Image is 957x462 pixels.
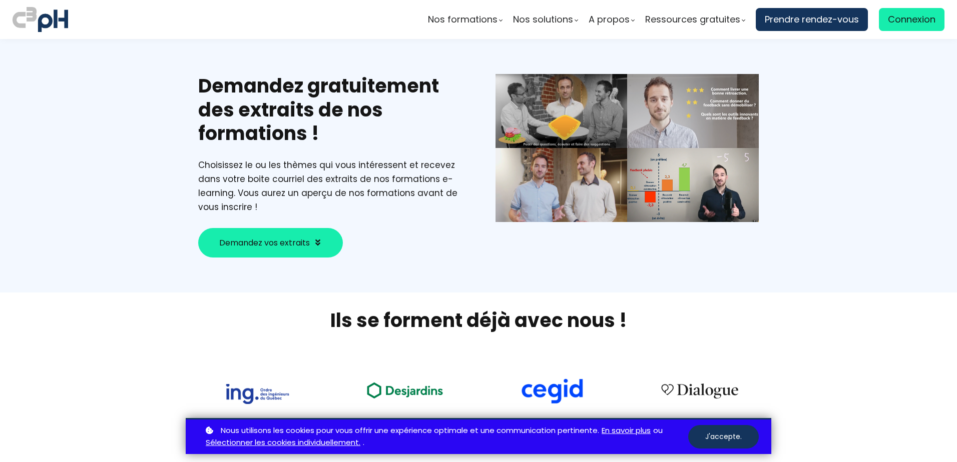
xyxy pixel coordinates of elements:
a: Prendre rendez-vous [756,8,868,31]
span: Nos solutions [513,12,573,27]
button: Demandez vos extraits [198,228,343,257]
a: Connexion [879,8,944,31]
img: cdf238afa6e766054af0b3fe9d0794df.png [520,378,584,404]
h1: Demandez gratuitement des extraits de nos formations ! [198,74,461,145]
a: Sélectionner les cookies individuellement. [206,436,360,449]
div: Choisissez le ou les thèmes qui vous intéressent et recevez dans votre boite courriel des extrait... [198,158,461,214]
img: 73f878ca33ad2a469052bbe3fa4fd140.png [225,384,289,404]
span: Nos formations [428,12,498,27]
span: A propos [589,12,630,27]
p: ou . [203,424,688,449]
button: J'accepte. [688,425,759,448]
span: Nous utilisons les cookies pour vous offrir une expérience optimale et une communication pertinente. [221,424,599,437]
span: Ressources gratuites [645,12,740,27]
img: logo C3PH [13,5,68,34]
h2: Ils se forment déjà avec nous ! [186,307,771,333]
span: Demandez vos extraits [219,236,310,249]
span: Prendre rendez-vous [765,12,859,27]
img: ea49a208ccc4d6e7deb170dc1c457f3b.png [360,376,450,404]
a: En savoir plus [602,424,651,437]
img: 4cbfeea6ce3138713587aabb8dcf64fe.png [655,377,745,404]
span: Connexion [888,12,935,27]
